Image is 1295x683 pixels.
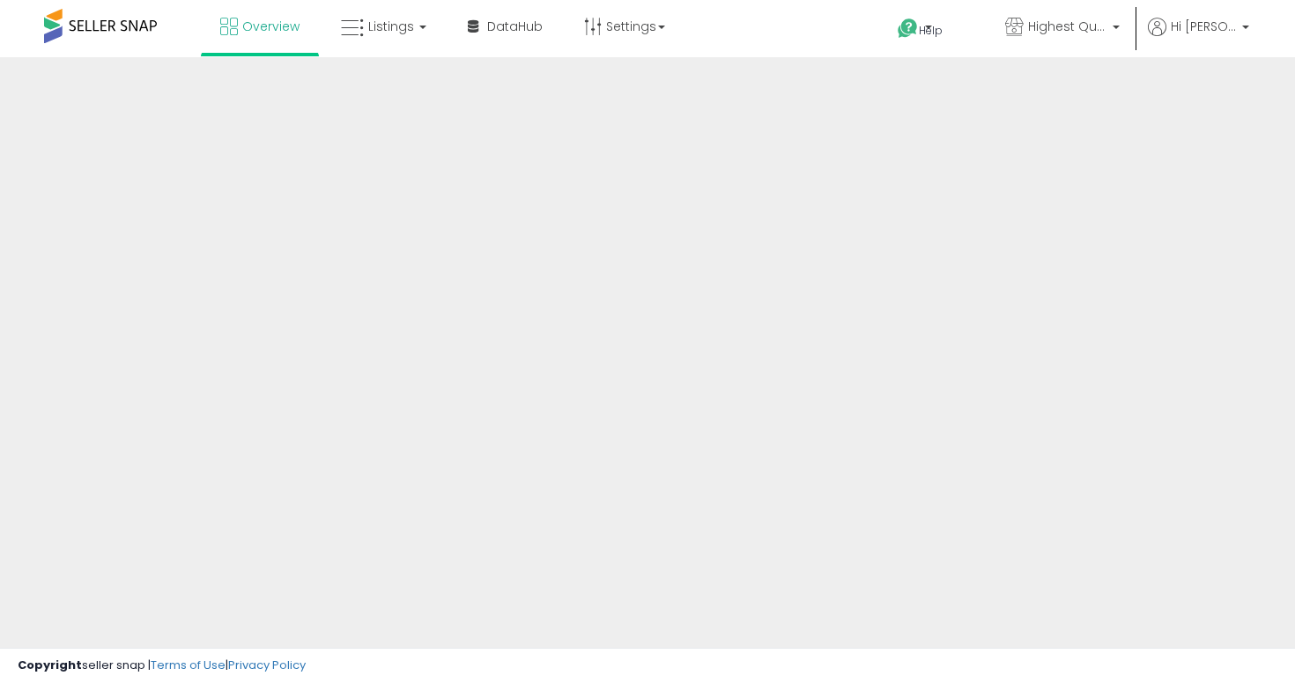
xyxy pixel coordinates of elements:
[368,18,414,35] span: Listings
[1028,18,1107,35] span: Highest Quality Products
[151,657,226,673] a: Terms of Use
[242,18,300,35] span: Overview
[228,657,306,673] a: Privacy Policy
[1171,18,1237,35] span: Hi [PERSON_NAME]
[487,18,543,35] span: DataHub
[1148,18,1249,57] a: Hi [PERSON_NAME]
[18,657,82,673] strong: Copyright
[884,4,977,57] a: Help
[897,18,919,40] i: Get Help
[919,23,943,38] span: Help
[18,657,306,674] div: seller snap | |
